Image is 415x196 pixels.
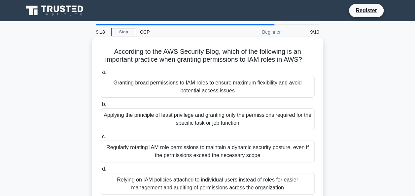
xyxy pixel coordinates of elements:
span: d. [102,166,106,172]
div: Regularly rotating IAM role permissions to maintain a dynamic security posture, even if the permi... [101,141,315,162]
div: Beginner [227,25,285,39]
div: 9/10 [285,25,323,39]
h5: According to the AWS Security Blog, which of the following is an important practice when granting... [100,48,315,64]
div: Relying on IAM policies attached to individual users instead of roles for easier management and a... [101,173,315,195]
div: Granting broad permissions to IAM roles to ensure maximum flexibility and avoid potential access ... [101,76,315,98]
span: c. [102,134,106,139]
span: b. [102,101,106,107]
a: Register [352,6,381,15]
a: Stop [111,28,136,36]
div: 9:18 [92,25,111,39]
span: a. [102,69,106,75]
div: CCP [136,25,227,39]
div: Applying the principle of least privilege and granting only the permissions required for the spec... [101,108,315,130]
